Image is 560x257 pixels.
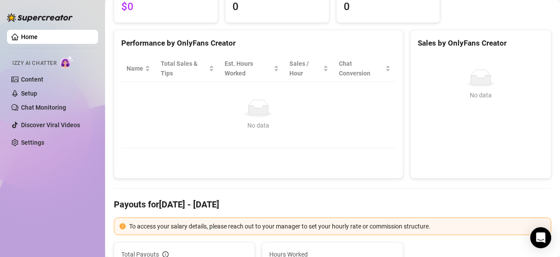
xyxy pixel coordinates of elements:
[120,223,126,229] span: exclamation-circle
[289,59,321,78] span: Sales / Hour
[155,55,219,82] th: Total Sales & Tips
[339,59,383,78] span: Chat Conversion
[127,64,143,73] span: Name
[7,13,73,22] img: logo-BBDzfeDw.svg
[130,121,387,130] div: No data
[12,59,56,68] span: Izzy AI Chatter
[129,221,546,231] div: To access your salary details, please reach out to your manager to set your hourly rate or commis...
[225,59,272,78] div: Est. Hours Worked
[21,33,38,40] a: Home
[161,59,207,78] span: Total Sales & Tips
[121,37,396,49] div: Performance by OnlyFans Creator
[60,56,74,68] img: AI Chatter
[21,121,80,128] a: Discover Viral Videos
[21,139,44,146] a: Settings
[21,104,66,111] a: Chat Monitoring
[21,76,43,83] a: Content
[530,227,551,248] div: Open Intercom Messenger
[21,90,37,97] a: Setup
[334,55,395,82] th: Chat Conversion
[418,37,544,49] div: Sales by OnlyFans Creator
[284,55,334,82] th: Sales / Hour
[421,90,540,100] div: No data
[114,198,551,211] h4: Payouts for [DATE] - [DATE]
[121,55,155,82] th: Name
